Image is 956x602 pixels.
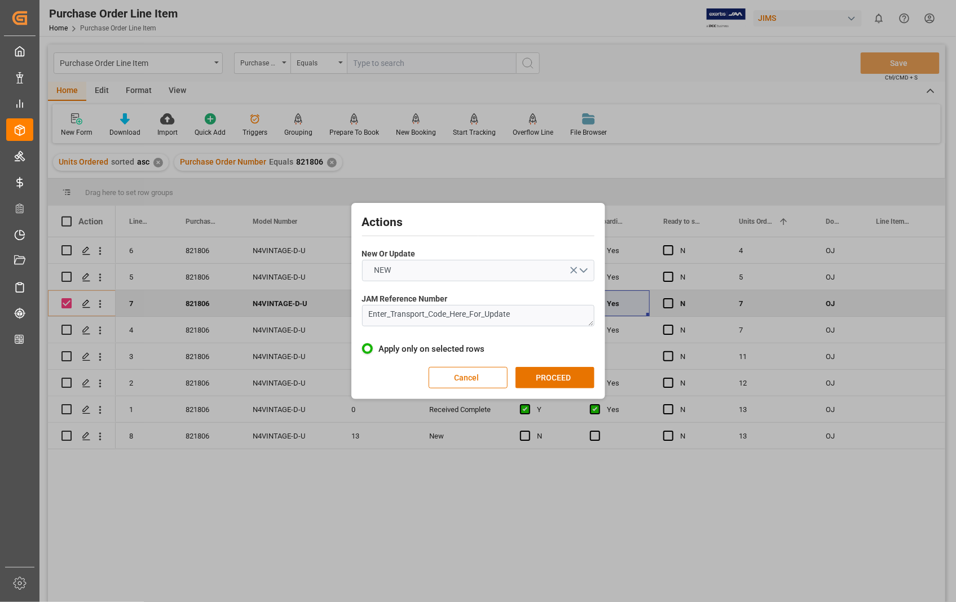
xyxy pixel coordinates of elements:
button: PROCEED [516,367,594,388]
label: Apply only on selected rows [362,342,594,356]
button: Cancel [429,367,508,388]
button: open menu [362,260,594,281]
textarea: Enter_Transport_Code_Here_For_Update [362,305,594,326]
span: JAM Reference Number [362,293,448,305]
h2: Actions [362,214,594,232]
span: NEW [368,264,397,276]
span: New Or Update [362,248,416,260]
